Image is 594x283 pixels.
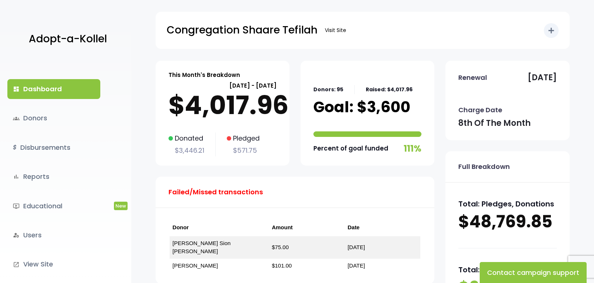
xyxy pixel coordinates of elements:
[169,70,240,80] p: This Month's Breakdown
[13,232,20,238] i: manage_accounts
[458,72,487,84] p: Renewal
[458,104,502,116] p: Charge Date
[7,225,100,245] a: manage_accountsUsers
[348,244,365,250] a: [DATE]
[169,145,204,156] p: $3,446.21
[227,145,260,156] p: $571.75
[29,30,107,48] p: Adopt-a-Kollel
[313,85,343,94] p: Donors: 95
[13,261,20,268] i: launch
[272,244,289,250] a: $75.00
[173,262,218,269] a: [PERSON_NAME]
[114,202,128,210] span: New
[480,262,587,283] button: Contact campaign support
[366,85,413,94] p: Raised: $4,017.96
[458,116,531,131] p: 8th of the month
[13,115,20,122] span: groups
[313,143,388,154] p: Percent of goal funded
[169,186,263,198] p: Failed/Missed transactions
[404,141,421,156] p: 111%
[272,262,292,269] a: $101.00
[25,21,107,57] a: Adopt-a-Kollel
[169,81,277,91] p: [DATE] - [DATE]
[321,23,350,38] a: Visit Site
[169,132,204,144] p: Donated
[269,219,345,236] th: Amount
[7,79,100,99] a: dashboardDashboard
[13,203,20,209] i: ondemand_video
[7,108,100,128] a: groupsDonors
[7,138,100,158] a: $Disbursements
[348,262,365,269] a: [DATE]
[227,132,260,144] p: Pledged
[173,240,231,255] a: [PERSON_NAME] Sion [PERSON_NAME]
[544,23,559,38] button: add
[458,161,510,173] p: Full Breakdown
[169,91,277,120] p: $4,017.96
[458,197,557,211] p: Total: Pledges, Donations
[13,86,20,92] i: dashboard
[7,196,100,216] a: ondemand_videoEducationalNew
[13,142,17,153] i: $
[7,254,100,274] a: launchView Site
[528,70,557,85] p: [DATE]
[313,98,410,116] p: Goal: $3,600
[345,219,421,236] th: Date
[170,219,269,236] th: Donor
[458,263,557,276] p: Total: Donations
[458,211,557,233] p: $48,769.85
[13,173,20,180] i: bar_chart
[167,21,317,39] p: Congregation Shaare Tefilah
[7,167,100,187] a: bar_chartReports
[547,26,556,35] i: add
